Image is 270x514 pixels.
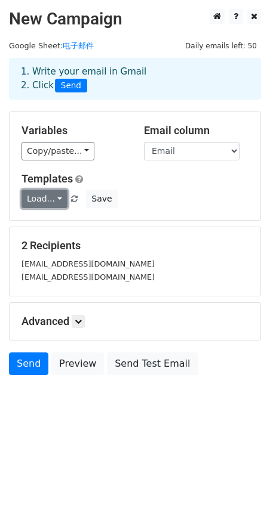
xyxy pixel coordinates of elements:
[22,124,126,137] h5: Variables
[22,273,155,281] small: [EMAIL_ADDRESS][DOMAIN_NAME]
[51,352,104,375] a: Preview
[181,39,261,52] span: Daily emails left: 50
[86,190,117,208] button: Save
[107,352,198,375] a: Send Test Email
[210,457,270,514] iframe: Chat Widget
[22,190,67,208] a: Load...
[22,259,155,268] small: [EMAIL_ADDRESS][DOMAIN_NAME]
[9,41,94,50] small: Google Sheet:
[9,9,261,29] h2: New Campaign
[12,65,258,92] div: 1. Write your email in Gmail 2. Click
[9,352,48,375] a: Send
[55,79,87,93] span: Send
[22,142,94,160] a: Copy/paste...
[144,124,248,137] h5: Email column
[22,315,248,328] h5: Advanced
[181,41,261,50] a: Daily emails left: 50
[63,41,94,50] a: 电子邮件
[22,172,73,185] a: Templates
[210,457,270,514] div: 聊天小组件
[22,239,248,252] h5: 2 Recipients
